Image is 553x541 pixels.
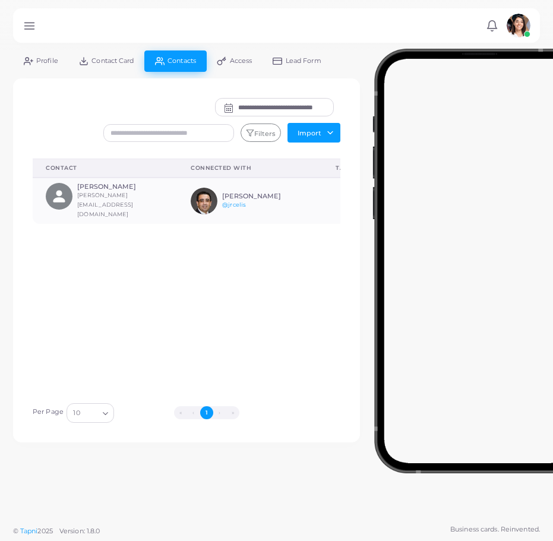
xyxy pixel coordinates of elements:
div: Tags [336,164,352,172]
div: Contact [46,164,165,172]
a: @jrcelis [222,201,246,208]
span: Lead Form [286,58,321,64]
span: 10 [73,407,80,420]
span: Contacts [168,58,196,64]
img: avatar [507,14,530,37]
span: Contact Card [91,58,134,64]
input: Search for option [81,407,99,420]
h6: [PERSON_NAME] [77,183,165,191]
button: Go to page 1 [200,406,213,419]
span: © [13,526,100,536]
span: Access [230,58,252,64]
a: Tapni [20,527,38,535]
ul: Pagination [118,406,296,419]
small: [PERSON_NAME][EMAIL_ADDRESS][DOMAIN_NAME] [77,192,133,217]
svg: person fill [51,188,67,204]
span: Profile [36,58,58,64]
div: Connected With [191,164,309,172]
a: avatar [503,14,533,37]
label: Per Page [33,407,64,417]
span: Version: 1.8.0 [59,527,100,535]
button: Filters [241,124,281,143]
span: Business cards. Reinvented. [450,524,540,534]
h6: [PERSON_NAME] [222,192,309,200]
button: Import [287,123,340,142]
span: 2025 [37,526,52,536]
div: Search for option [67,403,114,422]
img: avatar [191,188,217,214]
